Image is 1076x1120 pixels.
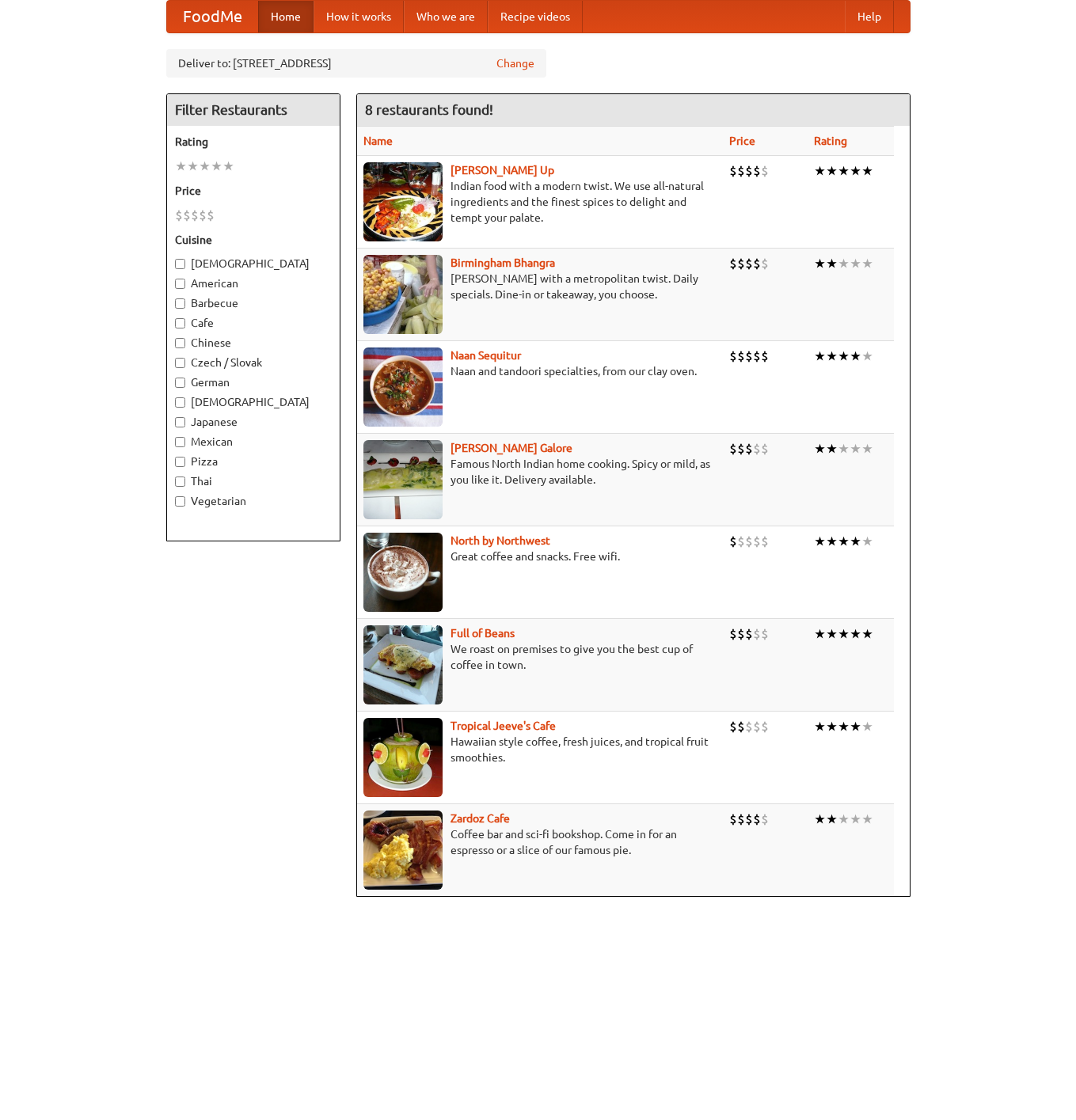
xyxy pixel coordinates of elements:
li: $ [175,207,183,224]
img: bhangra.jpg [363,255,443,334]
a: Who we are [404,1,488,32]
p: Great coffee and snacks. Free wifi. [363,549,717,564]
li: $ [761,162,769,180]
li: $ [191,207,199,224]
li: ★ [814,255,826,272]
input: Mexican [175,437,185,447]
li: ★ [814,533,826,550]
li: ★ [850,811,861,828]
b: North by Northwest [451,534,550,547]
input: Barbecue [175,298,185,309]
li: $ [753,811,761,828]
li: ★ [814,347,826,365]
a: FoodMe [167,1,258,32]
li: $ [737,533,745,550]
li: ★ [861,440,873,457]
label: Vegetarian [175,493,332,509]
li: ★ [850,625,861,643]
li: ★ [850,347,861,365]
li: ★ [187,158,199,175]
li: $ [737,255,745,272]
a: Full of Beans [451,627,515,640]
a: Birmingham Bhangra [451,256,555,269]
li: $ [729,718,737,735]
a: Tropical Jeeve's Cafe [451,719,556,732]
li: $ [761,625,769,643]
li: ★ [826,625,838,643]
li: ★ [838,162,850,180]
li: ★ [175,158,187,175]
li: $ [753,440,761,457]
li: $ [183,207,191,224]
li: ★ [838,347,850,365]
li: $ [745,625,753,643]
li: $ [737,811,745,828]
li: ★ [861,347,873,365]
li: ★ [838,811,850,828]
li: ★ [861,811,873,828]
h5: Rating [175,134,332,150]
label: Chinese [175,335,332,351]
input: Japanese [175,417,185,427]
img: jeeves.jpg [363,718,443,797]
b: [PERSON_NAME] Up [451,164,554,177]
a: Recipe videos [488,1,583,32]
li: ★ [838,625,850,643]
li: ★ [814,625,826,643]
li: $ [729,811,737,828]
div: Deliver to: [STREET_ADDRESS] [166,49,546,78]
a: [PERSON_NAME] Galore [451,442,572,454]
li: $ [761,533,769,550]
label: Cafe [175,315,332,331]
ng-pluralize: 8 restaurants found! [365,102,493,117]
li: $ [761,255,769,272]
li: $ [737,625,745,643]
label: Pizza [175,454,332,469]
a: Name [363,135,393,147]
label: Mexican [175,434,332,450]
img: north.jpg [363,533,443,612]
li: ★ [861,255,873,272]
li: $ [761,440,769,457]
a: Rating [814,135,847,147]
li: ★ [211,158,222,175]
li: ★ [222,158,234,175]
a: Naan Sequitur [451,349,521,362]
li: $ [745,440,753,457]
li: ★ [850,718,861,735]
li: $ [761,347,769,365]
li: $ [745,533,753,550]
label: [DEMOGRAPHIC_DATA] [175,256,332,271]
a: Help [845,1,894,32]
li: $ [745,162,753,180]
li: $ [761,718,769,735]
li: ★ [199,158,211,175]
p: Hawaiian style coffee, fresh juices, and tropical fruit smoothies. [363,734,717,765]
li: ★ [838,440,850,457]
h4: Filter Restaurants [167,94,340,126]
h5: Price [175,183,332,199]
li: ★ [861,625,873,643]
li: $ [753,347,761,365]
li: $ [729,347,737,365]
p: Indian food with a modern twist. We use all-natural ingredients and the finest spices to delight ... [363,178,717,226]
li: ★ [850,533,861,550]
a: Price [729,135,755,147]
li: $ [207,207,215,224]
input: American [175,279,185,289]
input: Thai [175,476,185,487]
li: ★ [838,533,850,550]
li: $ [745,347,753,365]
li: $ [199,207,207,224]
li: $ [753,718,761,735]
p: [PERSON_NAME] with a metropolitan twist. Daily specials. Dine-in or takeaway, you choose. [363,271,717,302]
li: ★ [838,255,850,272]
img: zardoz.jpg [363,811,443,890]
li: ★ [826,255,838,272]
li: ★ [814,718,826,735]
input: Pizza [175,457,185,467]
